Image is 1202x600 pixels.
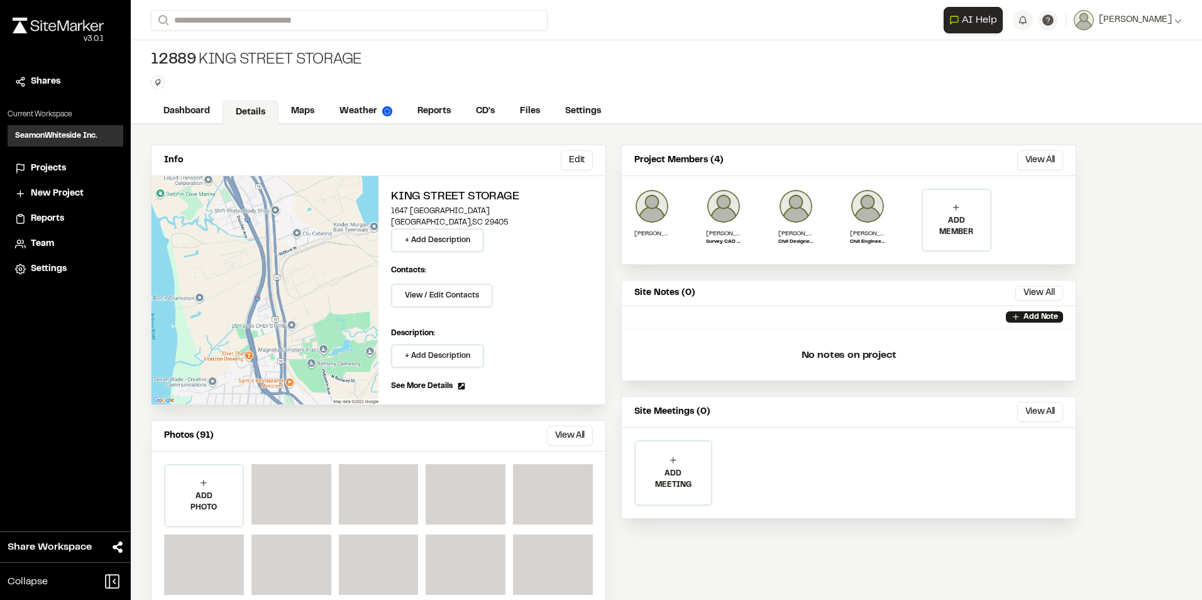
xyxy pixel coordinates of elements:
a: New Project [15,187,116,201]
img: Bennett Whatcott [706,189,741,224]
span: Settings [31,262,67,276]
a: Reports [405,99,463,123]
span: Share Workspace [8,540,92,555]
img: Preston Busbee [850,189,885,224]
button: + Add Description [391,344,484,368]
p: 1647 [GEOGRAPHIC_DATA] [391,206,593,217]
p: Civil Designer III [778,238,813,246]
p: Survey CAD Technician I [706,238,741,246]
button: View All [1017,150,1063,170]
span: Team [31,237,54,251]
p: ADD MEMBER [923,215,990,238]
span: Projects [31,162,66,175]
img: User [1074,10,1094,30]
button: [PERSON_NAME] [1074,10,1182,30]
button: Search [151,10,174,31]
button: + Add Description [391,228,484,252]
span: Reports [31,212,64,226]
a: Weather [327,99,405,123]
div: King Street Storage [151,50,362,70]
button: View All [1015,286,1063,301]
span: See More Details [391,381,453,392]
button: Edit [561,150,593,170]
p: Contacts: [391,265,426,276]
p: Description: [391,328,593,339]
p: Site Notes (0) [634,286,695,300]
img: precipai.png [382,106,392,116]
p: Current Workspace [8,109,123,120]
img: Joseph Boyatt [634,189,670,224]
p: Photos (91) [164,429,214,443]
a: Team [15,237,116,251]
a: Dashboard [151,99,223,123]
div: Oh geez...please don't... [13,33,104,45]
a: Maps [278,99,327,123]
a: Details [223,101,278,125]
span: Collapse [8,574,48,589]
h3: SeamonWhiteside Inc. [15,130,97,142]
img: rebrand.png [13,18,104,33]
img: Kayleigh Roberts [778,189,813,224]
p: Civil Engineering Project Manager [850,238,885,246]
div: Open AI Assistant [944,7,1008,33]
p: Site Meetings (0) [634,405,710,419]
a: Settings [15,262,116,276]
a: CD's [463,99,507,123]
button: Edit Tags [151,75,165,89]
p: [PERSON_NAME] [778,229,813,238]
span: [PERSON_NAME] [1099,13,1172,27]
button: Open AI Assistant [944,7,1003,33]
p: Project Members (4) [634,153,724,167]
span: 12889 [151,50,196,70]
p: ADD PHOTO [165,491,243,513]
span: AI Help [962,13,997,28]
p: Add Note [1023,311,1058,323]
span: Shares [31,75,60,89]
a: Reports [15,212,116,226]
a: Shares [15,75,116,89]
p: Info [164,153,183,167]
p: [PERSON_NAME] [634,229,670,238]
a: Projects [15,162,116,175]
p: No notes on project [632,335,1066,375]
p: [GEOGRAPHIC_DATA] , SC 29405 [391,217,593,228]
a: Settings [553,99,614,123]
h2: King Street Storage [391,189,593,206]
a: Files [507,99,553,123]
button: View All [547,426,593,446]
p: ADD MEETING [636,468,711,491]
p: [PERSON_NAME] [706,229,741,238]
button: View / Edit Contacts [391,284,493,308]
span: New Project [31,187,84,201]
button: View All [1017,402,1063,422]
p: [PERSON_NAME] [850,229,885,238]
